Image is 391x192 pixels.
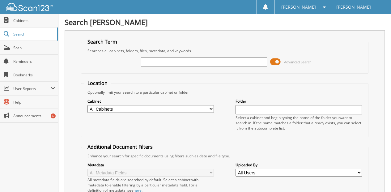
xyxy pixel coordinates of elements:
[51,113,56,118] div: 6
[236,99,362,104] label: Folder
[84,90,365,95] div: Optionally limit your search to a particular cabinet or folder
[281,5,316,9] span: [PERSON_NAME]
[13,59,55,64] span: Reminders
[13,86,51,91] span: User Reports
[236,115,362,131] div: Select a cabinet and begin typing the name of the folder you want to search in. If the name match...
[84,153,365,159] div: Enhance your search for specific documents using filters such as date and file type.
[13,18,55,23] span: Cabinets
[13,72,55,78] span: Bookmarks
[87,162,214,168] label: Metadata
[84,143,156,150] legend: Additional Document Filters
[87,99,214,104] label: Cabinet
[13,113,55,118] span: Announcements
[236,162,362,168] label: Uploaded By
[65,17,385,27] h1: Search [PERSON_NAME]
[6,3,53,11] img: scan123-logo-white.svg
[84,38,120,45] legend: Search Term
[13,32,54,37] span: Search
[13,45,55,50] span: Scan
[84,48,365,53] div: Searches all cabinets, folders, files, metadata, and keywords
[336,5,371,9] span: [PERSON_NAME]
[284,60,312,64] span: Advanced Search
[13,100,55,105] span: Help
[84,80,111,87] legend: Location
